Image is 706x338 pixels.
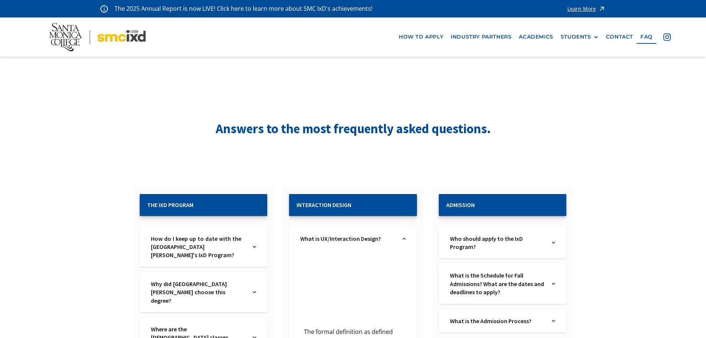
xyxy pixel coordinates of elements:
a: industry partners [447,30,515,44]
div: STUDENTS [561,34,599,40]
h2: Admission [446,201,559,209]
img: Santa Monica College - SMC IxD logo [49,23,146,51]
img: icon - instagram [663,33,671,41]
img: icon - information - alert [100,5,108,13]
a: What is the Admission Process? [450,317,545,325]
a: Who should apply to the IxD Program? [450,234,545,251]
a: What is the Schedule for Fall Admissions? What are the dates and deadlines to apply? [450,271,545,296]
h2: The IxD Program [147,201,260,209]
img: icon - arrow - alert [598,4,606,14]
p: ‍ [300,317,405,327]
h1: Answers to the most frequently asked questions. [205,120,501,138]
h2: Interaction Design [296,201,409,209]
div: Learn More [567,6,596,12]
a: What is UX/Interaction Design? [300,234,395,243]
p: The 2025 Annual Report is now LIVE! Click here to learn more about SMC IxD's achievements! [115,4,373,14]
a: Why did [GEOGRAPHIC_DATA][PERSON_NAME] choose this degree? [151,280,246,305]
a: Learn More [567,4,606,14]
div: STUDENTS [561,34,591,40]
a: Academics [515,30,557,44]
a: how to apply [395,30,447,44]
a: contact [602,30,637,44]
a: How do I keep up to date with the [GEOGRAPHIC_DATA][PERSON_NAME]'s IxD Program? [151,234,246,259]
a: faq [637,30,656,44]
